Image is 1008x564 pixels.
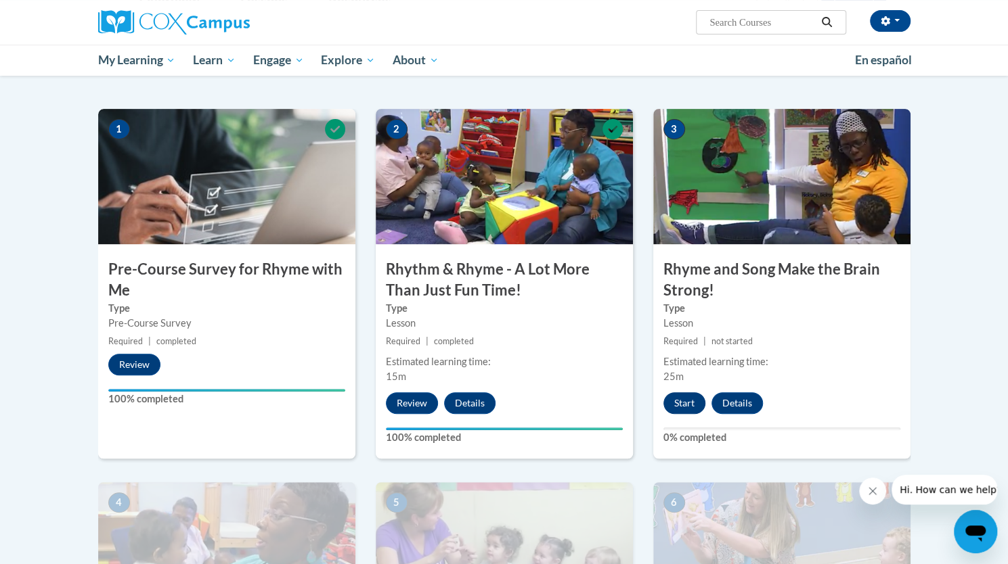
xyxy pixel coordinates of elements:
[663,392,705,414] button: Start
[108,316,345,331] div: Pre-Course Survey
[108,336,143,346] span: Required
[386,392,438,414] button: Review
[386,119,408,139] span: 2
[386,427,623,430] div: Your progress
[156,336,196,346] span: completed
[108,301,345,316] label: Type
[253,52,304,68] span: Engage
[384,45,447,76] a: About
[426,336,429,346] span: |
[663,316,900,331] div: Lesson
[386,430,623,445] label: 100% completed
[444,392,496,414] button: Details
[108,392,345,406] label: 100% completed
[892,475,997,504] iframe: Message from company
[184,45,244,76] a: Learn
[386,301,623,316] label: Type
[855,53,912,67] span: En español
[708,14,816,30] input: Search Courses
[653,109,911,244] img: Course Image
[386,336,420,346] span: Required
[8,9,110,20] span: Hi. How can we help?
[393,52,439,68] span: About
[386,492,408,513] span: 5
[859,477,886,504] iframe: Close message
[108,389,345,392] div: Your progress
[870,10,911,32] button: Account Settings
[193,52,236,68] span: Learn
[98,259,355,301] h3: Pre-Course Survey for Rhyme with Me
[386,316,623,331] div: Lesson
[321,52,375,68] span: Explore
[148,336,151,346] span: |
[653,259,911,301] h3: Rhyme and Song Make the Brain Strong!
[108,492,130,513] span: 4
[663,336,698,346] span: Required
[703,336,706,346] span: |
[98,109,355,244] img: Course Image
[386,371,406,382] span: 15m
[846,46,921,74] a: En español
[711,392,763,414] button: Details
[376,259,633,301] h3: Rhythm & Rhyme - A Lot More Than Just Fun Time!
[108,119,130,139] span: 1
[663,119,685,139] span: 3
[376,109,633,244] img: Course Image
[108,354,160,375] button: Review
[816,14,837,30] button: Search
[98,10,250,34] img: Cox Campus
[663,371,684,382] span: 25m
[954,510,997,553] iframe: Button to launch messaging window
[434,336,474,346] span: completed
[98,10,355,34] a: Cox Campus
[663,354,900,369] div: Estimated learning time:
[663,492,685,513] span: 6
[312,45,384,76] a: Explore
[711,336,753,346] span: not started
[97,52,175,68] span: My Learning
[244,45,313,76] a: Engage
[663,430,900,445] label: 0% completed
[78,45,931,76] div: Main menu
[89,45,185,76] a: My Learning
[386,354,623,369] div: Estimated learning time:
[663,301,900,316] label: Type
